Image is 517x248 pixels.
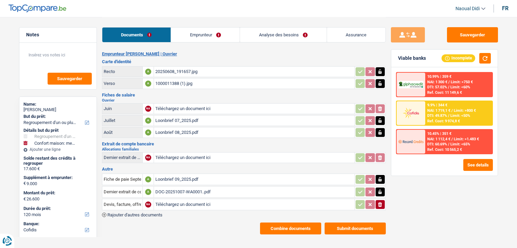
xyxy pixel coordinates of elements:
div: A [145,118,151,124]
span: / [448,85,449,89]
div: A [145,176,151,182]
div: NA [145,106,151,112]
div: Ref. Cost: 11 149,6 € [427,90,462,95]
span: Limit: >1.483 € [454,137,479,141]
label: Taux d'intérêt: [23,237,91,242]
div: Ref. Cost: 10 565,2 € [427,147,462,152]
span: € [23,196,26,202]
a: Naoual Didi [450,3,485,14]
span: Sauvegarder [57,76,82,81]
span: / [448,142,449,146]
h5: Notes [26,32,90,38]
div: Ref. Cost: 9 974,8 € [427,119,460,123]
div: DOC-20251007-WA0001..pdf [155,187,353,197]
div: NA [145,201,151,208]
img: TopCompare Logo [8,4,66,13]
button: Rajouter d'autres documents [102,213,162,217]
img: Record Credits [398,135,424,148]
div: Loonbrief 07_2025.pdf [155,116,353,126]
span: / [448,113,449,118]
label: Supplément à emprunter: [23,175,91,180]
h3: Autre [102,167,386,171]
button: Sauvegarder [48,73,92,85]
h2: Emprunteur [PERSON_NAME] | Ouvrier [102,51,386,57]
div: A [145,69,151,75]
div: 17.600 € [23,166,92,172]
div: A [145,81,151,87]
button: Submit documents [325,223,386,234]
div: 1000011388 (1).jpg [155,78,353,89]
div: Détails but du prêt [23,128,92,133]
div: A [145,129,151,136]
img: Cofidis [398,107,424,119]
div: Recto [104,69,141,74]
div: Viable banks [398,55,426,61]
div: Juin [104,106,141,111]
button: Sauvegarder [447,27,498,42]
div: A [145,189,151,195]
div: Incomplete [442,54,475,62]
div: Verso [104,81,141,86]
div: Solde restant des crédits à regrouper [23,156,92,166]
label: Banque: [23,221,91,227]
h2: Allocations familiales [102,147,386,151]
a: Assurance [327,28,385,42]
span: DTI: 60.69% [427,142,447,146]
span: Rajouter d'autres documents [107,213,162,217]
span: / [451,137,453,141]
div: Loonbrief 08_2025.pdf [155,127,353,138]
span: Limit: <65% [450,142,470,146]
span: NAI: 1 300 € [427,80,447,84]
span: Naoual Didi [455,6,480,12]
div: 10.45% | 351 € [427,131,451,136]
button: See details [463,159,493,171]
div: Loonbrief 09_2025.pdf [155,174,353,184]
h2: Ouvrier [102,99,386,102]
span: DTI: 49.87% [427,113,447,118]
span: / [451,108,453,113]
div: Dernier extrait de compte pour vos allocations familiales [104,155,141,160]
a: Documents [102,28,171,42]
span: Limit: <60% [450,85,470,89]
div: [PERSON_NAME] [23,107,92,112]
label: Montant du prêt: [23,190,91,196]
a: Analyse des besoins [240,28,326,42]
div: 9.9% | 344 € [427,103,447,107]
span: Limit: >800 € [454,108,476,113]
span: / [448,80,450,84]
div: 20250608_191657.jpg [155,67,353,77]
h3: Carte d'identité [102,59,386,64]
div: Juillet [104,118,141,123]
h3: Extrait de compte bancaire [102,142,386,146]
div: Août [104,130,141,135]
span: € [23,181,26,186]
label: Durée du prêt: [23,206,91,211]
span: NAI: 1 719,1 € [427,108,450,113]
img: AlphaCredit [398,81,424,89]
label: But du prêt: [23,114,91,119]
div: Name: [23,102,92,107]
div: NA [145,155,151,161]
div: Ajouter une ligne [23,147,92,152]
button: Combine documents [260,223,321,234]
div: fr [502,5,509,12]
span: NAI: 1 112,4 € [427,137,450,141]
span: DTI: 57.02% [427,85,447,89]
h3: Fiches de salaire [102,93,386,97]
span: Limit: <50% [450,113,470,118]
span: Limit: >750 € [451,80,473,84]
a: Emprunteur [171,28,240,42]
div: 10.99% | 359 € [427,74,451,79]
